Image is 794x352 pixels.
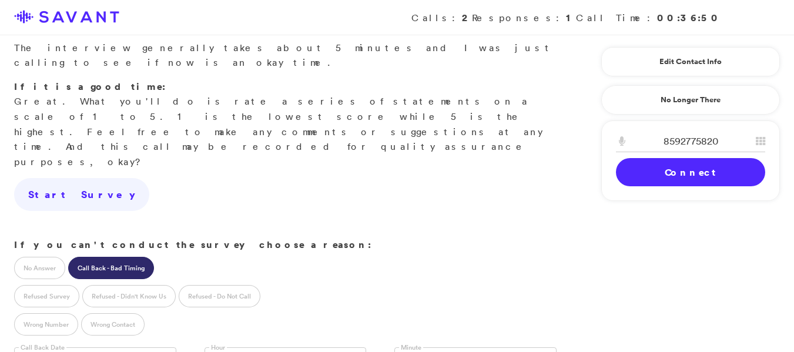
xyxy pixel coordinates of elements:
[209,343,227,352] label: Hour
[14,313,78,336] label: Wrong Number
[68,257,154,279] label: Call Back - Bad Timing
[616,158,765,186] a: Connect
[14,285,79,307] label: Refused Survey
[14,79,557,170] p: Great. What you'll do is rate a series of statements on a scale of 1 to 5. 1 is the lowest score ...
[14,80,166,93] strong: If it is a good time:
[14,41,557,71] p: The interview generally takes about 5 minutes and I was just calling to see if now is an okay time.
[14,257,65,279] label: No Answer
[657,11,721,24] strong: 00:36:50
[566,11,576,24] strong: 1
[81,313,145,336] label: Wrong Contact
[462,11,472,24] strong: 2
[399,343,423,352] label: Minute
[14,238,371,251] strong: If you can't conduct the survey choose a reason:
[616,52,765,71] a: Edit Contact Info
[19,343,66,352] label: Call Back Date
[14,178,149,211] a: Start Survey
[601,85,780,115] a: No Longer There
[82,285,176,307] label: Refused - Didn't Know Us
[179,285,260,307] label: Refused - Do Not Call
